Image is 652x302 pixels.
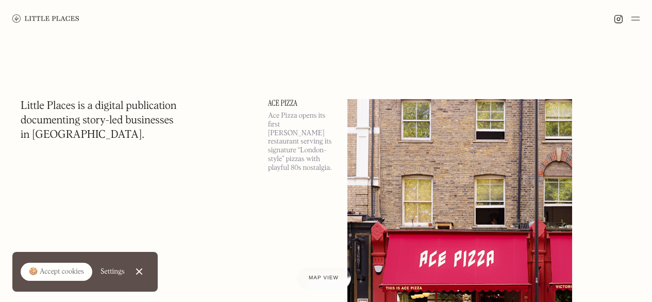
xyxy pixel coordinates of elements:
[268,112,335,172] p: Ace Pizza opens its first [PERSON_NAME] restaurant serving its signature “London-style” pizzas wi...
[29,267,84,277] div: 🍪 Accept cookies
[101,260,125,283] a: Settings
[296,267,351,290] a: Map view
[268,99,335,107] a: Ace Pizza
[129,261,149,282] a: Close Cookie Popup
[21,99,177,142] h1: Little Places is a digital publication documenting story-led businesses in [GEOGRAPHIC_DATA].
[309,275,339,281] span: Map view
[101,268,125,275] div: Settings
[21,263,92,281] a: 🍪 Accept cookies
